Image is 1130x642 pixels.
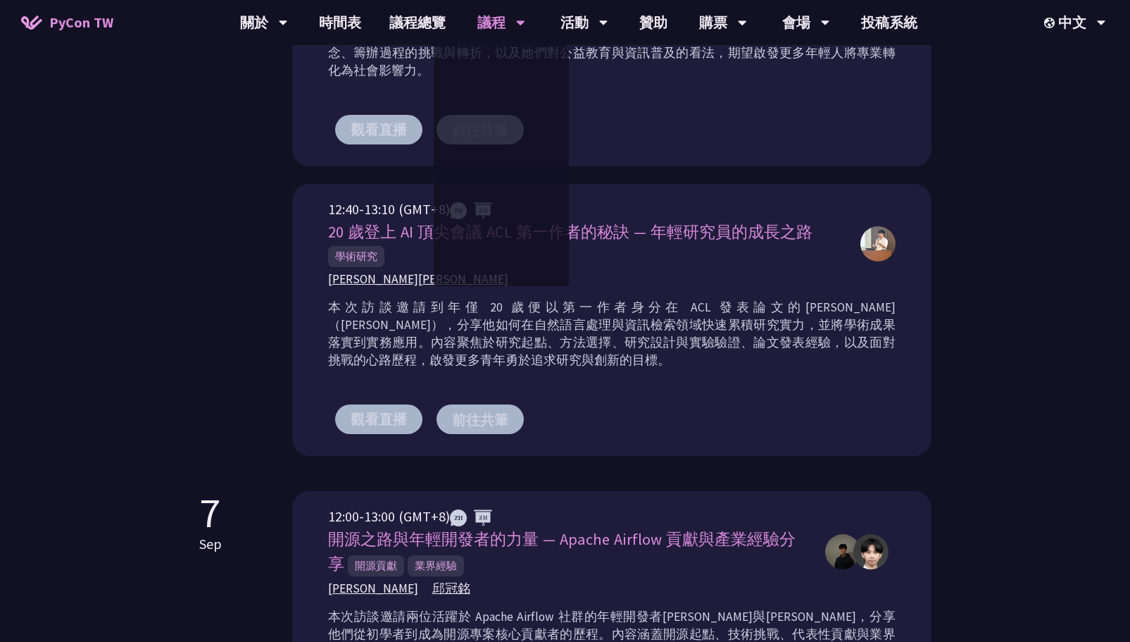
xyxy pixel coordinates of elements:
img: ZHZH.38617ef.svg [450,510,492,526]
span: 開源之路與年輕開發者的力量 — Apache Airflow 貢獻與產業經驗分享 [328,529,796,574]
a: PyCon TW [7,5,127,40]
button: 觀看直播 [335,405,422,434]
img: Home icon of PyCon TW 2025 [21,16,42,30]
img: 劉哲佑 Jason,邱冠銘 [853,534,889,569]
span: [PERSON_NAME][PERSON_NAME] [328,271,508,288]
span: 20 歲登上 AI 頂尖會議 ACL 第一作者的秘訣 — 年輕研究員的成長之路 [328,222,812,242]
span: 學術研究 [328,246,384,267]
span: 業界經驗 [408,555,464,576]
p: 7 [199,491,222,533]
button: 前往共筆 [437,405,524,434]
div: 12:40-13:10 (GMT+8) [328,199,846,220]
img: 劉哲佑 Jason,邱冠銘 [825,534,860,569]
img: Locale Icon [1044,18,1058,28]
span: 開源貢獻 [348,555,404,576]
p: Sep [199,533,222,555]
img: 許新翎 Justin Hsu [860,226,896,261]
button: 觀看直播 [335,115,422,144]
div: 12:00-13:00 (GMT+8) [328,506,811,527]
span: [PERSON_NAME] [328,580,418,598]
span: 邱冠銘 [432,580,470,598]
p: 本次訪談邀請到年僅 20 歲便以第一作者身分在 ACL 發表論文的[PERSON_NAME]（[PERSON_NAME]），分享他如何在自然語言處理與資訊檢索領域快速累積研究實力，並將學術成果落... [328,299,896,369]
span: PyCon TW [49,12,113,33]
